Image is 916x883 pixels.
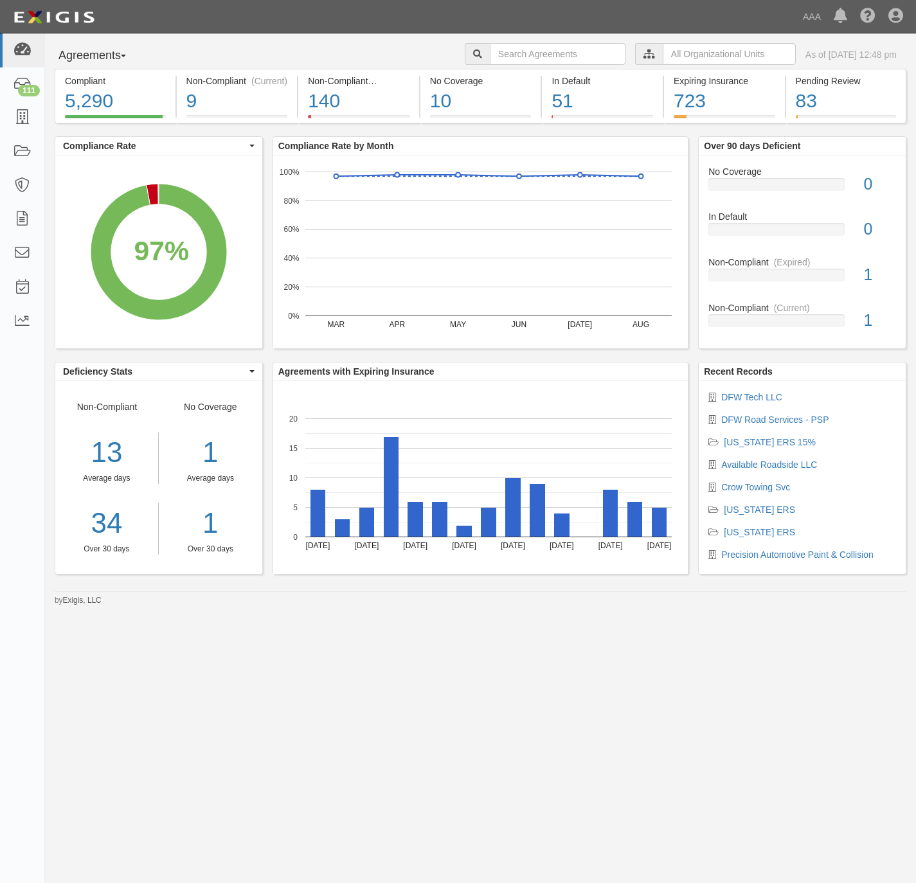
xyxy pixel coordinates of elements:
[55,595,102,606] small: by
[65,75,166,87] div: Compliant
[403,541,427,550] text: [DATE]
[280,167,300,176] text: 100%
[55,503,158,544] a: 34
[420,115,541,125] a: No Coverage10
[18,85,40,96] div: 111
[699,210,906,223] div: In Default
[278,141,394,151] b: Compliance Rate by Month
[293,503,298,512] text: 5
[542,115,663,125] a: In Default51
[860,9,876,24] i: Help Center - Complianz
[724,504,795,515] a: [US_STATE] ERS
[55,400,159,555] div: Non-Compliant
[177,115,298,125] a: Non-Compliant(Current)9
[452,541,476,550] text: [DATE]
[674,75,775,87] div: Expiring Insurance
[699,256,906,269] div: Non-Compliant
[159,400,262,555] div: No Coverage
[511,320,526,329] text: JUN
[774,256,811,269] div: (Expired)
[501,541,525,550] text: [DATE]
[854,263,906,287] div: 1
[55,115,175,125] a: Compliant5,290
[721,549,874,560] a: Precision Automotive Paint & Collision
[186,75,288,87] div: Non-Compliant (Current)
[134,231,190,271] div: 97%
[305,541,330,550] text: [DATE]
[63,139,246,152] span: Compliance Rate
[805,48,897,61] div: As of [DATE] 12:48 pm
[283,196,299,205] text: 80%
[55,433,158,473] div: 13
[289,473,298,482] text: 10
[450,320,466,329] text: MAY
[430,75,532,87] div: No Coverage
[389,320,405,329] text: APR
[308,87,409,115] div: 140
[273,381,688,574] svg: A chart.
[63,365,246,378] span: Deficiency Stats
[289,414,298,423] text: 20
[168,544,253,555] div: Over 30 days
[288,311,300,320] text: 0%
[283,254,299,263] text: 40%
[63,596,102,605] a: Exigis, LLC
[568,320,592,329] text: [DATE]
[786,115,907,125] a: Pending Review83
[10,6,98,29] img: logo-5460c22ac91f19d4615b14bd174203de0afe785f0fc80cf4dbbc73dc1793850b.png
[186,87,288,115] div: 9
[663,43,796,65] input: All Organizational Units
[704,141,800,151] b: Over 90 days Deficient
[647,541,671,550] text: [DATE]
[65,87,166,115] div: 5,290
[796,75,897,87] div: Pending Review
[55,156,262,348] svg: A chart.
[552,87,653,115] div: 51
[168,503,253,544] a: 1
[550,541,574,550] text: [DATE]
[289,443,298,452] text: 15
[55,362,262,380] button: Deficiency Stats
[552,75,653,87] div: In Default
[708,165,896,211] a: No Coverage0
[168,433,253,473] div: 1
[354,541,379,550] text: [DATE]
[721,482,790,492] a: Crow Towing Svc
[633,320,649,329] text: AUG
[598,541,623,550] text: [DATE]
[699,165,906,178] div: No Coverage
[293,532,298,541] text: 0
[854,309,906,332] div: 1
[724,527,795,537] a: [US_STATE] ERS
[704,366,773,377] b: Recent Records
[721,415,829,425] a: DFW Road Services - PSP
[708,301,896,337] a: Non-Compliant(Current)1
[283,283,299,292] text: 20%
[327,320,345,329] text: MAR
[490,43,625,65] input: Search Agreements
[774,301,810,314] div: (Current)
[430,87,532,115] div: 10
[699,301,906,314] div: Non-Compliant
[308,75,409,87] div: Non-Compliant (Expired)
[854,173,906,196] div: 0
[724,437,816,447] a: [US_STATE] ERS 15%
[55,43,151,69] button: Agreements
[55,137,262,155] button: Compliance Rate
[283,225,299,234] text: 60%
[674,87,775,115] div: 723
[796,4,827,30] a: AAA
[854,218,906,241] div: 0
[273,156,688,348] svg: A chart.
[55,473,158,484] div: Average days
[664,115,785,125] a: Expiring Insurance723
[796,87,897,115] div: 83
[721,459,817,470] a: Available Roadside LLC
[278,366,435,377] b: Agreements with Expiring Insurance
[721,392,782,402] a: DFW Tech LLC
